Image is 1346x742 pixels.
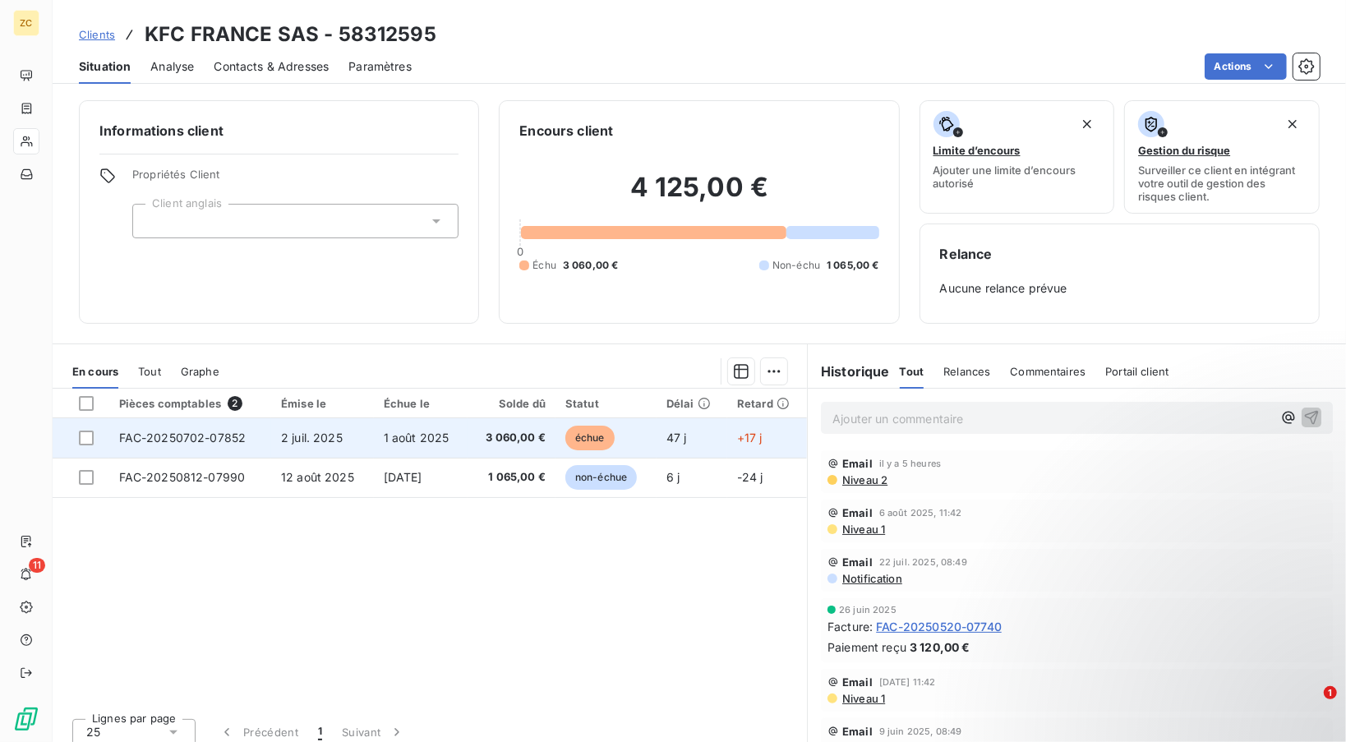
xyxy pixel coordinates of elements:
[281,470,354,484] span: 12 août 2025
[940,244,1299,264] h6: Relance
[477,469,546,486] span: 1 065,00 €
[214,58,329,75] span: Contacts & Adresses
[99,121,459,141] h6: Informations client
[281,397,364,410] div: Émise le
[827,618,873,635] span: Facture :
[842,675,873,689] span: Email
[181,365,219,378] span: Graphe
[1290,686,1330,726] iframe: Intercom live chat
[519,121,613,141] h6: Encours client
[1138,164,1306,203] span: Surveiller ce client en intégrant votre outil de gestion des risques client.
[876,618,1002,635] span: FAC-20250520-07740
[879,557,967,567] span: 22 juil. 2025, 08:49
[841,473,887,486] span: Niveau 2
[119,470,246,484] span: FAC-20250812-07990
[808,362,890,381] h6: Historique
[146,214,159,228] input: Ajouter une valeur
[666,431,687,445] span: 47 j
[150,58,194,75] span: Analyse
[477,430,546,446] span: 3 060,00 €
[841,523,885,536] span: Niveau 1
[910,638,970,656] span: 3 120,00 €
[842,506,873,519] span: Email
[563,258,619,273] span: 3 060,00 €
[138,365,161,378] span: Tout
[933,164,1101,190] span: Ajouter une limite d’encours autorisé
[879,459,941,468] span: il y a 5 heures
[737,470,763,484] span: -24 j
[79,26,115,43] a: Clients
[79,58,131,75] span: Situation
[940,280,1299,297] span: Aucune relance prévue
[737,397,797,410] div: Retard
[827,258,879,273] span: 1 065,00 €
[666,397,717,410] div: Délai
[384,470,422,484] span: [DATE]
[1124,100,1320,214] button: Gestion du risqueSurveiller ce client en intégrant votre outil de gestion des risques client.
[842,457,873,470] span: Email
[879,508,962,518] span: 6 août 2025, 11:42
[900,365,924,378] span: Tout
[737,431,763,445] span: +17 j
[842,555,873,569] span: Email
[1138,144,1230,157] span: Gestion du risque
[477,397,546,410] div: Solde dû
[879,726,962,736] span: 9 juin 2025, 08:49
[79,28,115,41] span: Clients
[348,58,412,75] span: Paramètres
[879,677,936,687] span: [DATE] 11:42
[119,431,247,445] span: FAC-20250702-07852
[1105,365,1169,378] span: Portail client
[384,397,459,410] div: Échue le
[565,426,615,450] span: échue
[1205,53,1287,80] button: Actions
[318,724,322,740] span: 1
[772,258,820,273] span: Non-échu
[565,397,647,410] div: Statut
[119,396,262,411] div: Pièces comptables
[1010,365,1086,378] span: Commentaires
[933,144,1021,157] span: Limite d’encours
[532,258,556,273] span: Échu
[86,724,100,740] span: 25
[13,10,39,36] div: ZC
[519,171,878,220] h2: 4 125,00 €
[145,20,436,49] h3: KFC FRANCE SAS - 58312595
[1324,686,1337,699] span: 1
[920,100,1115,214] button: Limite d’encoursAjouter une limite d’encours autorisé
[517,245,523,258] span: 0
[72,365,118,378] span: En cours
[228,396,242,411] span: 2
[841,692,885,705] span: Niveau 1
[132,168,459,191] span: Propriétés Client
[943,365,990,378] span: Relances
[842,725,873,738] span: Email
[841,572,902,585] span: Notification
[29,558,45,573] span: 11
[281,431,343,445] span: 2 juil. 2025
[384,431,449,445] span: 1 août 2025
[1017,583,1346,698] iframe: Intercom notifications message
[13,706,39,732] img: Logo LeanPay
[839,605,897,615] span: 26 juin 2025
[827,638,906,656] span: Paiement reçu
[666,470,680,484] span: 6 j
[565,465,637,490] span: non-échue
